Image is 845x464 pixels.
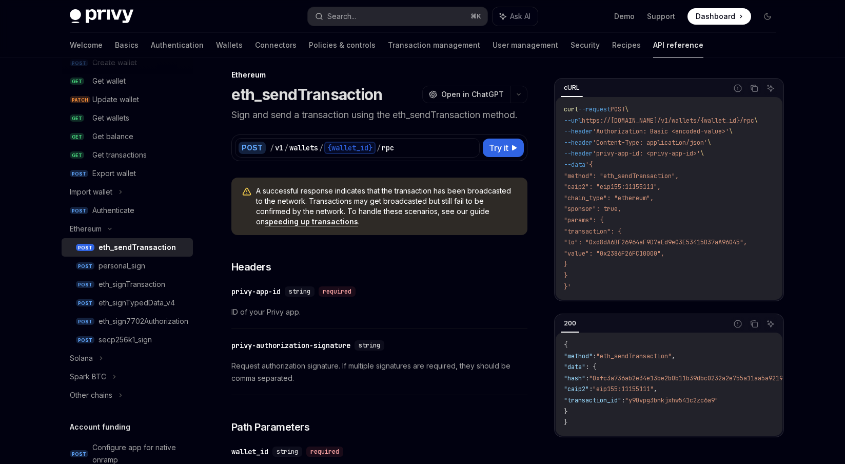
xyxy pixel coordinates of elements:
[231,447,268,457] div: wallet_id
[231,340,350,351] div: privy-authorization-signature
[625,105,628,113] span: \
[593,127,729,136] span: 'Authorization: Basic <encoded-value>'
[319,286,356,297] div: required
[382,143,394,153] div: rpc
[564,260,567,268] span: }
[70,170,88,178] span: POST
[231,85,383,104] h1: eth_sendTransaction
[672,352,675,360] span: ,
[564,105,578,113] span: curl
[564,385,589,393] span: "caip2"
[564,272,567,280] span: }
[62,275,193,294] a: POSTeth_signTransaction
[265,217,358,226] a: speeding up transactions
[62,109,193,127] a: GETGet wallets
[585,161,593,169] span: '{
[696,11,735,22] span: Dashboard
[647,11,675,22] a: Support
[231,108,527,122] p: Sign and send a transaction using the eth_sendTransaction method.
[92,149,147,161] div: Get transactions
[593,352,596,360] span: :
[76,281,94,288] span: POST
[70,133,84,141] span: GET
[578,105,611,113] span: --request
[231,286,281,297] div: privy-app-id
[564,149,593,158] span: --header
[731,317,744,331] button: Report incorrect code
[70,389,112,401] div: Other chains
[470,12,481,21] span: ⌘ K
[284,143,288,153] div: /
[564,183,661,191] span: "caip2": "eip155:11155111",
[687,8,751,25] a: Dashboard
[441,89,504,100] span: Open in ChatGPT
[62,164,193,183] a: POSTExport wallet
[593,385,654,393] span: "eip155:11155111"
[62,90,193,109] a: PATCHUpdate wallet
[99,334,152,346] div: secp256k1_sign
[748,317,761,331] button: Copy the contents from the code block
[92,112,129,124] div: Get wallets
[564,194,654,202] span: "chain_type": "ethereum",
[70,96,90,104] span: PATCH
[70,114,84,122] span: GET
[62,294,193,312] a: POSTeth_signTypedData_v4
[564,352,593,360] span: "method"
[62,146,193,164] a: GETGet transactions
[561,317,579,330] div: 200
[564,161,585,169] span: --data
[564,408,567,416] span: }
[277,448,298,456] span: string
[308,7,487,26] button: Search...⌘K
[76,244,94,252] span: POST
[759,8,776,25] button: Toggle dark mode
[70,421,130,433] h5: Account funding
[589,374,833,382] span: "0xfc3a736ab2e34e13be2b0b11b39dbc0232a2e755a11aa5a9219890d3b2c6c7d8"
[255,33,297,57] a: Connectors
[654,385,657,393] span: ,
[70,223,102,235] div: Ethereum
[748,82,761,95] button: Copy the contents from the code block
[582,117,754,125] span: https://[DOMAIN_NAME]/v1/wallets/{wallet_id}/rpc
[76,262,94,270] span: POST
[564,139,593,147] span: --header
[319,143,323,153] div: /
[612,33,641,57] a: Recipes
[489,142,508,154] span: Try it
[621,396,625,404] span: :
[216,33,243,57] a: Wallets
[564,172,679,180] span: "method": "eth_sendTransaction",
[99,278,165,291] div: eth_signTransaction
[62,257,193,275] a: POSTpersonal_sign
[359,341,380,350] span: string
[561,82,583,94] div: cURL
[596,352,672,360] span: "eth_sendTransaction"
[653,33,703,57] a: API reference
[92,130,133,143] div: Get balance
[99,297,175,309] div: eth_signTypedData_v4
[493,33,558,57] a: User management
[70,9,133,24] img: dark logo
[92,167,136,180] div: Export wallet
[99,260,145,272] div: personal_sign
[231,260,271,274] span: Headers
[593,139,708,147] span: 'Content-Type: application/json'
[564,205,621,213] span: "sponsor": true,
[231,306,527,318] span: ID of your Privy app.
[564,117,582,125] span: --url
[92,93,139,106] div: Update wallet
[270,143,274,153] div: /
[62,331,193,349] a: POSTsecp256k1_sign
[70,352,93,364] div: Solana
[708,139,711,147] span: \
[76,336,94,344] span: POST
[564,341,567,349] span: {
[754,117,758,125] span: \
[76,318,94,325] span: POST
[70,33,103,57] a: Welcome
[231,360,527,384] span: Request authorization signature. If multiple signatures are required, they should be comma separa...
[70,186,112,198] div: Import wallet
[493,7,538,26] button: Ask AI
[306,447,343,457] div: required
[377,143,381,153] div: /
